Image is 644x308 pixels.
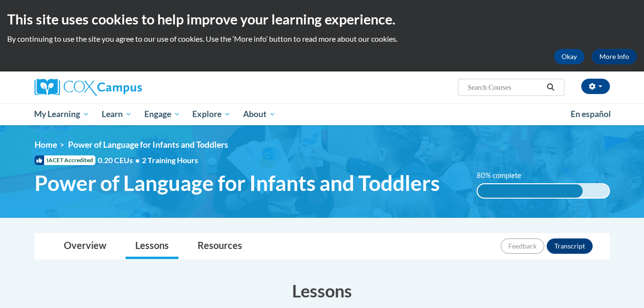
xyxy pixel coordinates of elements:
[592,49,637,64] a: More Info
[477,170,532,181] label: 80% complete
[581,79,610,94] button: Account Settings
[243,108,276,120] span: About
[135,155,140,165] span: •
[28,103,96,125] a: My Learning
[68,140,228,150] span: Power of Language for Infants and Toddlers
[543,82,558,93] button: Search
[554,49,585,64] button: Okay
[467,82,543,93] input: Search Courses
[7,10,637,29] h2: This site uses cookies to help improve your learning experience.
[35,79,142,96] img: Cox Campus
[35,170,440,196] span: Power of Language for Infants and Toddlers
[34,108,89,120] span: My Learning
[478,184,583,198] div: 80% complete
[144,108,180,120] span: Engage
[192,108,231,120] span: Explore
[35,140,57,150] a: Home
[95,103,138,125] a: Learn
[126,234,178,259] a: Lessons
[35,279,610,303] h3: Lessons
[237,103,282,125] a: About
[54,234,116,259] a: Overview
[142,155,198,165] span: 2 Training Hours
[501,238,544,254] button: Feedback
[186,103,237,125] a: Explore
[564,104,617,124] a: En español
[188,234,252,259] a: Resources
[138,103,187,125] a: Engage
[102,108,132,120] span: Learn
[547,238,593,254] button: Transcript
[7,34,637,44] p: By continuing to use the site you agree to our use of cookies. Use the ‘More info’ button to read...
[35,79,217,96] a: Cox Campus
[35,155,95,165] span: IACET Accredited
[98,155,142,166] span: 0.20 CEUs
[20,103,624,125] div: Main menu
[571,109,611,119] span: En español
